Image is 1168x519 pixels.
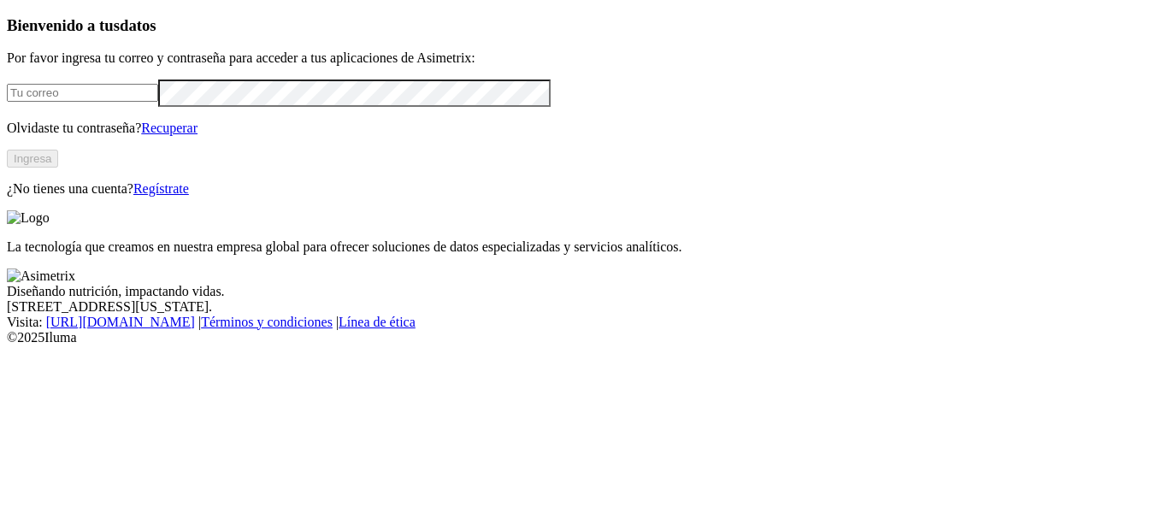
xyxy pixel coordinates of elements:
[339,315,416,329] a: Línea de ética
[7,239,1161,255] p: La tecnología que creamos en nuestra empresa global para ofrecer soluciones de datos especializad...
[7,16,1161,35] h3: Bienvenido a tus
[7,299,1161,315] div: [STREET_ADDRESS][US_STATE].
[7,268,75,284] img: Asimetrix
[7,150,58,168] button: Ingresa
[7,181,1161,197] p: ¿No tienes una cuenta?
[7,315,1161,330] div: Visita : | |
[7,121,1161,136] p: Olvidaste tu contraseña?
[7,84,158,102] input: Tu correo
[120,16,156,34] span: datos
[46,315,195,329] a: [URL][DOMAIN_NAME]
[7,284,1161,299] div: Diseñando nutrición, impactando vidas.
[7,210,50,226] img: Logo
[201,315,333,329] a: Términos y condiciones
[7,330,1161,345] div: © 2025 Iluma
[7,50,1161,66] p: Por favor ingresa tu correo y contraseña para acceder a tus aplicaciones de Asimetrix:
[141,121,198,135] a: Recuperar
[133,181,189,196] a: Regístrate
